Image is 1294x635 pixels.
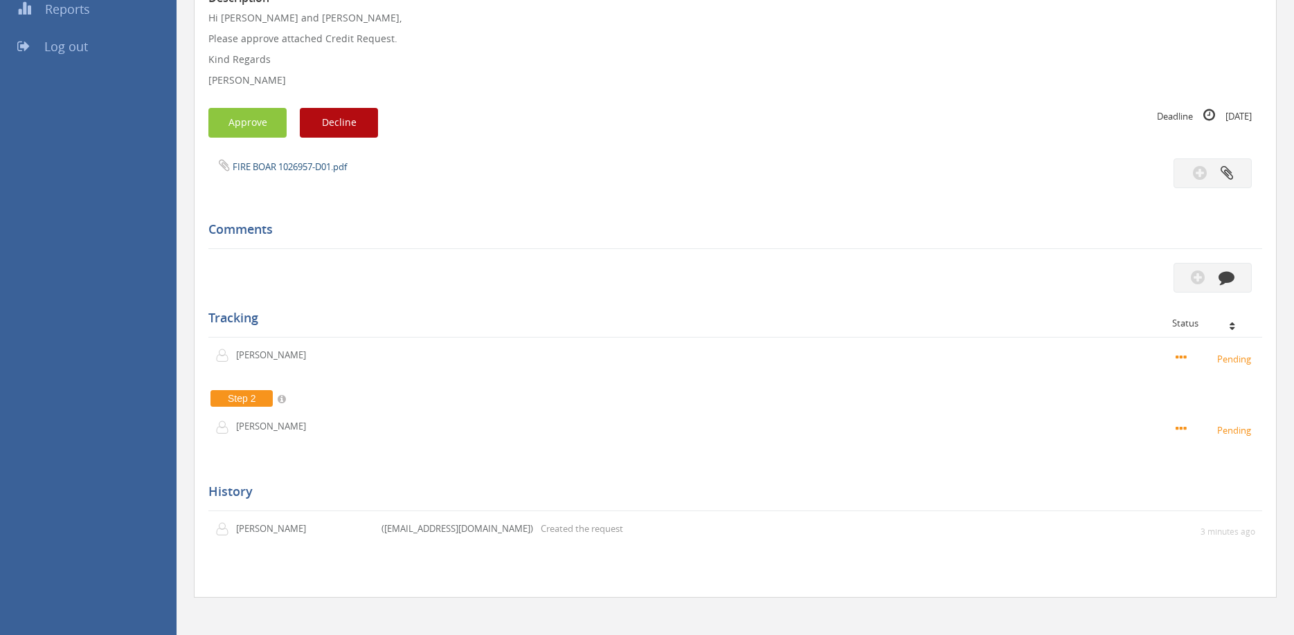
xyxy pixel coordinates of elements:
a: FIRE BOAR 1026957-D01.pdf [233,160,347,173]
button: Approve [208,108,287,138]
small: Pending [1176,422,1255,437]
button: Decline [300,108,378,138]
span: Log out [44,38,88,55]
div: Status [1172,318,1252,328]
span: Step 2 [210,390,273,407]
span: Reports [45,1,90,17]
p: [PERSON_NAME] [208,73,1262,87]
img: user-icon.png [215,421,236,434]
p: ([EMAIL_ADDRESS][DOMAIN_NAME]) [381,522,533,535]
img: user-icon.png [215,349,236,362]
p: Kind Regards [208,53,1262,66]
p: Created the request [541,522,623,535]
p: Please approve attached Credit Request. [208,32,1262,46]
small: 3 minutes ago [1201,526,1255,537]
small: Pending [1176,351,1255,366]
img: user-icon.png [215,522,236,536]
p: [PERSON_NAME] [236,349,316,362]
h5: History [208,485,1252,499]
p: Hi [PERSON_NAME] and [PERSON_NAME], [208,11,1262,25]
h5: Tracking [208,311,1252,325]
h5: Comments [208,223,1252,237]
p: [PERSON_NAME] [236,522,316,535]
small: Deadline [DATE] [1157,108,1252,123]
p: [PERSON_NAME] [236,420,316,433]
